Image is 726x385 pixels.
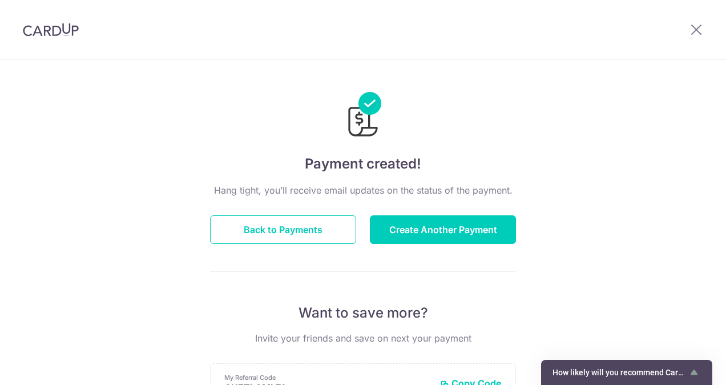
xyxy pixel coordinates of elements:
[210,215,356,244] button: Back to Payments
[210,331,516,345] p: Invite your friends and save on next your payment
[224,373,431,382] p: My Referral Code
[210,304,516,322] p: Want to save more?
[552,366,701,379] button: Show survey - How likely will you recommend CardUp to a friend?
[370,215,516,244] button: Create Another Payment
[345,92,381,140] img: Payments
[210,183,516,197] p: Hang tight, you’ll receive email updates on the status of the payment.
[23,23,79,37] img: CardUp
[210,154,516,174] h4: Payment created!
[552,368,687,377] span: How likely will you recommend CardUp to a friend?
